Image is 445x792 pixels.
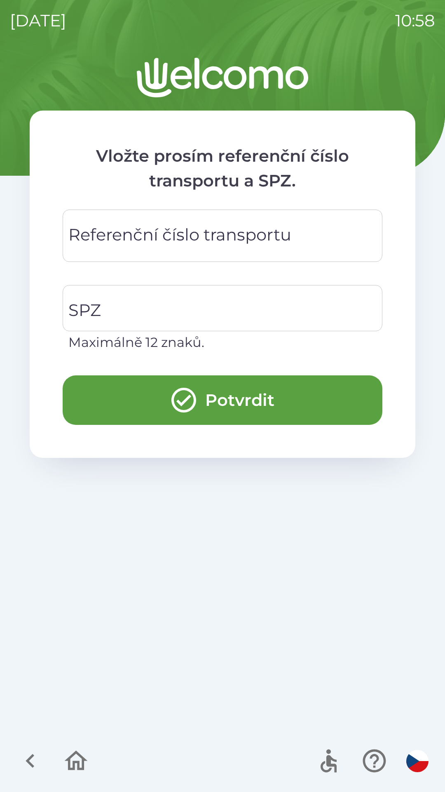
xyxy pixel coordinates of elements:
[406,750,429,772] img: cs flag
[63,144,382,193] p: Vložte prosím referenční číslo transportu a SPZ.
[68,332,377,352] p: Maximálně 12 znaků.
[63,375,382,425] button: Potvrdit
[10,8,66,33] p: [DATE]
[30,58,415,97] img: Logo
[395,8,435,33] p: 10:58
